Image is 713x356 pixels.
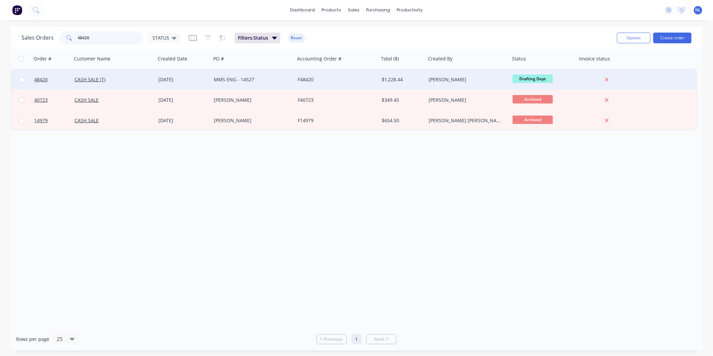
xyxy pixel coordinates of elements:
[75,76,105,83] a: CASH SALE (T)
[75,117,99,124] a: CASH SALE
[298,117,372,124] div: F14979
[34,117,48,124] span: 14979
[158,117,208,124] div: [DATE]
[235,33,280,43] button: Filters:Status
[214,76,288,83] div: MMS ENG - 14527
[512,55,526,62] div: Status
[374,336,385,343] span: Next
[34,55,51,62] div: Order #
[367,336,396,343] a: Next page
[214,117,288,124] div: [PERSON_NAME]
[382,97,421,103] div: $349.45
[34,76,48,83] span: 48420
[34,70,75,90] a: 48420
[351,334,362,344] a: Page 1 is your current page
[429,76,503,83] div: [PERSON_NAME]
[74,55,110,62] div: Customer Name
[363,5,394,15] div: purchasing
[653,33,692,43] button: Create order
[428,55,453,62] div: Created By
[319,5,345,15] div: products
[579,55,610,62] div: Invoice status
[34,90,75,110] a: 40723
[394,5,426,15] div: productivity
[78,31,143,45] input: Search...
[324,336,343,343] span: Previous
[21,35,54,41] h1: Sales Orders
[16,336,49,343] span: Rows per page
[382,76,421,83] div: $1,228.44
[696,7,701,13] span: NL
[513,116,553,124] span: Archived
[381,55,399,62] div: Total ($)
[152,34,169,41] span: STATUS
[298,76,372,83] div: F48420
[238,35,268,41] span: Filters: Status
[75,97,99,103] a: CASH SALE
[314,334,399,344] ul: Pagination
[345,5,363,15] div: sales
[12,5,22,15] img: Factory
[317,336,346,343] a: Previous page
[158,97,208,103] div: [DATE]
[617,33,651,43] button: Options
[288,33,305,43] button: Reset
[158,55,187,62] div: Created Date
[297,55,341,62] div: Accounting Order #
[34,110,75,131] a: 14979
[34,97,48,103] span: 40723
[213,55,224,62] div: PO #
[158,76,208,83] div: [DATE]
[513,95,553,103] span: Archived
[382,117,421,124] div: $654.50
[287,5,319,15] a: dashboard
[429,97,503,103] div: [PERSON_NAME]
[298,97,372,103] div: F40723
[429,117,503,124] div: [PERSON_NAME] [PERSON_NAME]
[214,97,288,103] div: [PERSON_NAME]
[513,75,553,83] span: Drafting Dept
